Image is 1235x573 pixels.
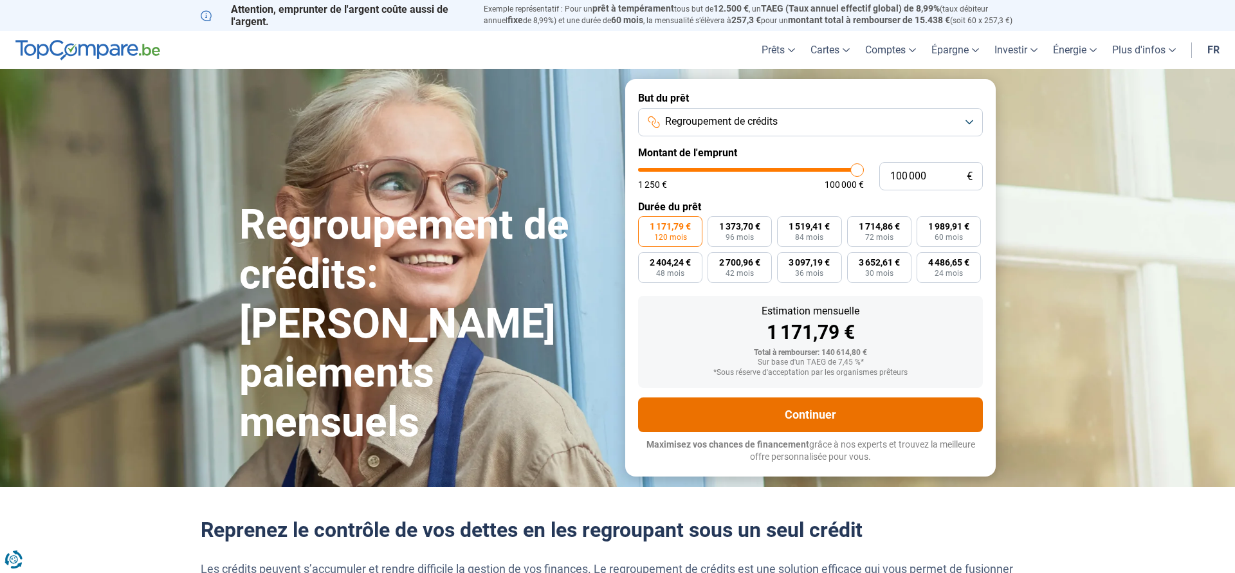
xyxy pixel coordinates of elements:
[638,439,983,464] p: grâce à nos experts et trouvez la meilleure offre personnalisée pour vous.
[648,368,973,377] div: *Sous réserve d'acceptation par les organismes prêteurs
[648,306,973,316] div: Estimation mensuelle
[795,233,823,241] span: 84 mois
[928,222,969,231] span: 1 989,91 €
[719,258,760,267] span: 2 700,96 €
[857,31,924,69] a: Comptes
[719,222,760,231] span: 1 373,70 €
[789,258,830,267] span: 3 097,19 €
[795,269,823,277] span: 36 mois
[754,31,803,69] a: Prêts
[713,3,749,14] span: 12.500 €
[638,147,983,159] label: Montant de l'emprunt
[987,31,1045,69] a: Investir
[484,3,1034,26] p: Exemple représentatif : Pour un tous but de , un (taux débiteur annuel de 8,99%) et une durée de ...
[656,269,684,277] span: 48 mois
[859,258,900,267] span: 3 652,61 €
[1200,31,1227,69] a: fr
[648,349,973,358] div: Total à rembourser: 140 614,80 €
[1104,31,1184,69] a: Plus d'infos
[201,3,468,28] p: Attention, emprunter de l'argent coûte aussi de l'argent.
[646,439,809,450] span: Maximisez vos chances de financement
[726,269,754,277] span: 42 mois
[654,233,687,241] span: 120 mois
[1045,31,1104,69] a: Énergie
[638,201,983,213] label: Durée du prêt
[859,222,900,231] span: 1 714,86 €
[924,31,987,69] a: Épargne
[648,323,973,342] div: 1 171,79 €
[928,258,969,267] span: 4 486,65 €
[761,3,940,14] span: TAEG (Taux annuel effectif global) de 8,99%
[865,269,893,277] span: 30 mois
[789,222,830,231] span: 1 519,41 €
[726,233,754,241] span: 96 mois
[665,114,778,129] span: Regroupement de crédits
[967,171,973,182] span: €
[239,201,610,448] h1: Regroupement de crédits: [PERSON_NAME] paiements mensuels
[803,31,857,69] a: Cartes
[508,15,523,25] span: fixe
[650,258,691,267] span: 2 404,24 €
[638,92,983,104] label: But du prêt
[201,518,1034,542] h2: Reprenez le contrôle de vos dettes en les regroupant sous un seul crédit
[935,269,963,277] span: 24 mois
[825,180,864,189] span: 100 000 €
[650,222,691,231] span: 1 171,79 €
[731,15,761,25] span: 257,3 €
[865,233,893,241] span: 72 mois
[935,233,963,241] span: 60 mois
[638,397,983,432] button: Continuer
[648,358,973,367] div: Sur base d'un TAEG de 7,45 %*
[638,108,983,136] button: Regroupement de crédits
[638,180,667,189] span: 1 250 €
[611,15,643,25] span: 60 mois
[788,15,950,25] span: montant total à rembourser de 15.438 €
[592,3,674,14] span: prêt à tempérament
[15,40,160,60] img: TopCompare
